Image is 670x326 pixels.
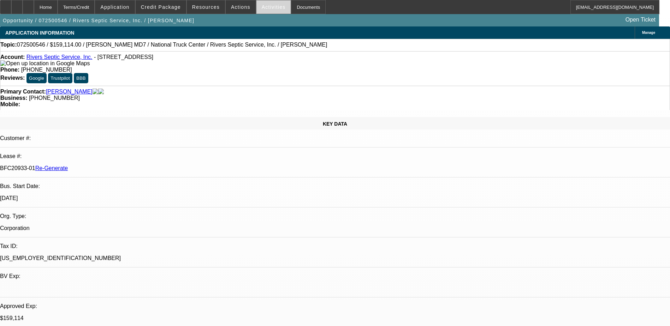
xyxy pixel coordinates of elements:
span: Activities [262,4,286,10]
img: Open up location in Google Maps [0,60,90,67]
a: Open Ticket [623,14,658,26]
span: KEY DATA [323,121,347,127]
strong: Topic: [0,42,17,48]
button: Application [95,0,135,14]
span: Credit Package [141,4,181,10]
button: BBB [74,73,88,83]
img: linkedin-icon.png [98,89,104,95]
span: Opportunity / 072500546 / Rivers Septic Service, Inc. / [PERSON_NAME] [3,18,194,23]
button: Credit Package [136,0,186,14]
span: APPLICATION INFORMATION [5,30,74,36]
img: facebook-icon.png [93,89,98,95]
strong: Mobile: [0,101,20,107]
a: Rivers Septic Service, Inc. [26,54,93,60]
a: [PERSON_NAME] [46,89,93,95]
strong: Primary Contact: [0,89,46,95]
strong: Account: [0,54,25,60]
strong: Business: [0,95,27,101]
strong: Phone: [0,67,19,73]
button: Resources [187,0,225,14]
a: Re-Generate [35,165,68,171]
span: 072500546 / $159,114.00 / [PERSON_NAME] MD7 / National Truck Center / Rivers Septic Service, Inc.... [17,42,327,48]
button: Trustpilot [48,73,72,83]
span: Manage [642,31,655,35]
span: [PHONE_NUMBER] [29,95,80,101]
button: Activities [256,0,291,14]
span: [PHONE_NUMBER] [21,67,72,73]
button: Google [26,73,47,83]
span: - [STREET_ADDRESS] [94,54,153,60]
span: Actions [231,4,250,10]
span: Resources [192,4,220,10]
strong: Reviews: [0,75,25,81]
span: Application [100,4,129,10]
button: Actions [226,0,256,14]
a: View Google Maps [0,60,90,66]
